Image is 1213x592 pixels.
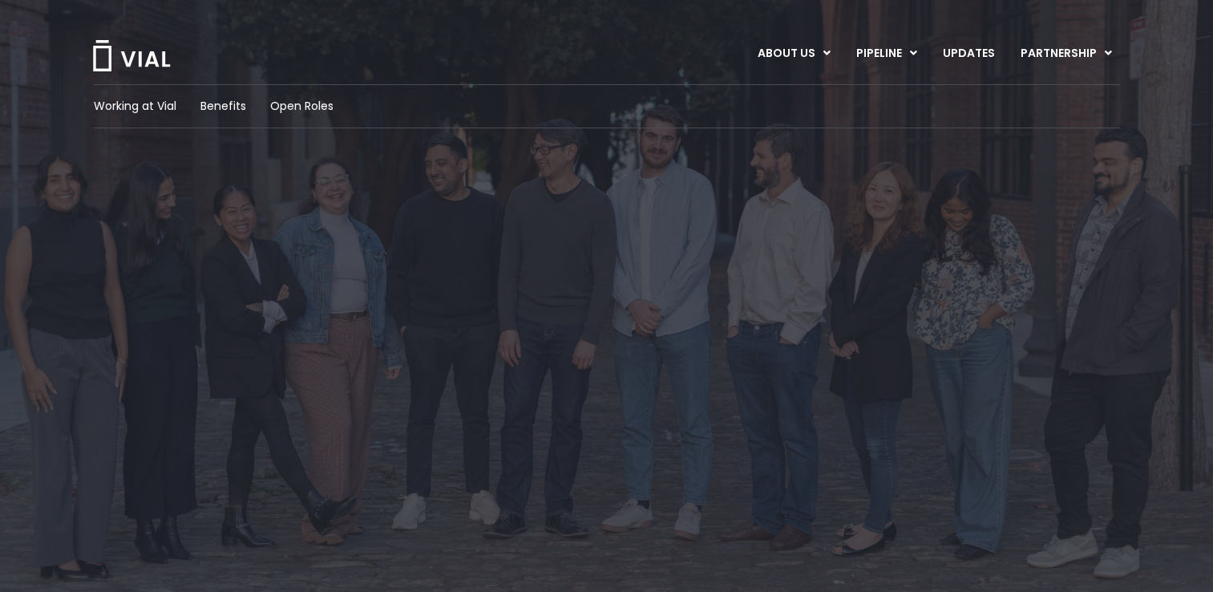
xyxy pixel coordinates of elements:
[94,98,176,115] a: Working at Vial
[745,40,843,67] a: ABOUT USMenu Toggle
[270,98,334,115] a: Open Roles
[930,40,1007,67] a: UPDATES
[843,40,929,67] a: PIPELINEMenu Toggle
[91,40,172,71] img: Vial Logo
[200,98,246,115] a: Benefits
[1008,40,1125,67] a: PARTNERSHIPMenu Toggle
